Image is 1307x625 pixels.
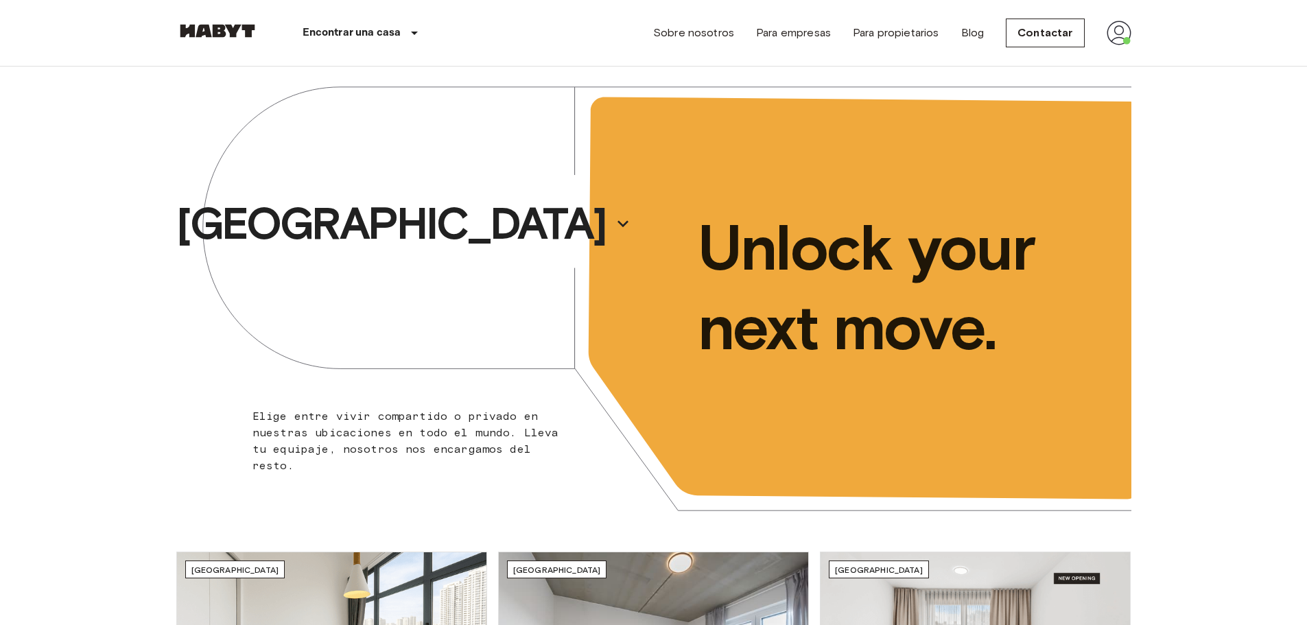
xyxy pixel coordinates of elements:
[171,192,636,255] button: [GEOGRAPHIC_DATA]
[756,25,831,41] a: Para empresas
[1107,21,1131,45] img: avatar
[853,25,939,41] a: Para propietarios
[835,565,923,575] span: [GEOGRAPHIC_DATA]
[303,25,401,41] p: Encontrar una casa
[1006,19,1084,47] a: Contactar
[176,196,606,251] p: [GEOGRAPHIC_DATA]
[698,208,1109,367] p: Unlock your next move.
[653,25,734,41] a: Sobre nosotros
[961,25,985,41] a: Blog
[176,24,259,38] img: Habyt
[513,565,601,575] span: [GEOGRAPHIC_DATA]
[191,565,279,575] span: [GEOGRAPHIC_DATA]
[252,408,567,474] p: Elige entre vivir compartido o privado en nuestras ubicaciones en todo el mundo. Lleva tu equipaj...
